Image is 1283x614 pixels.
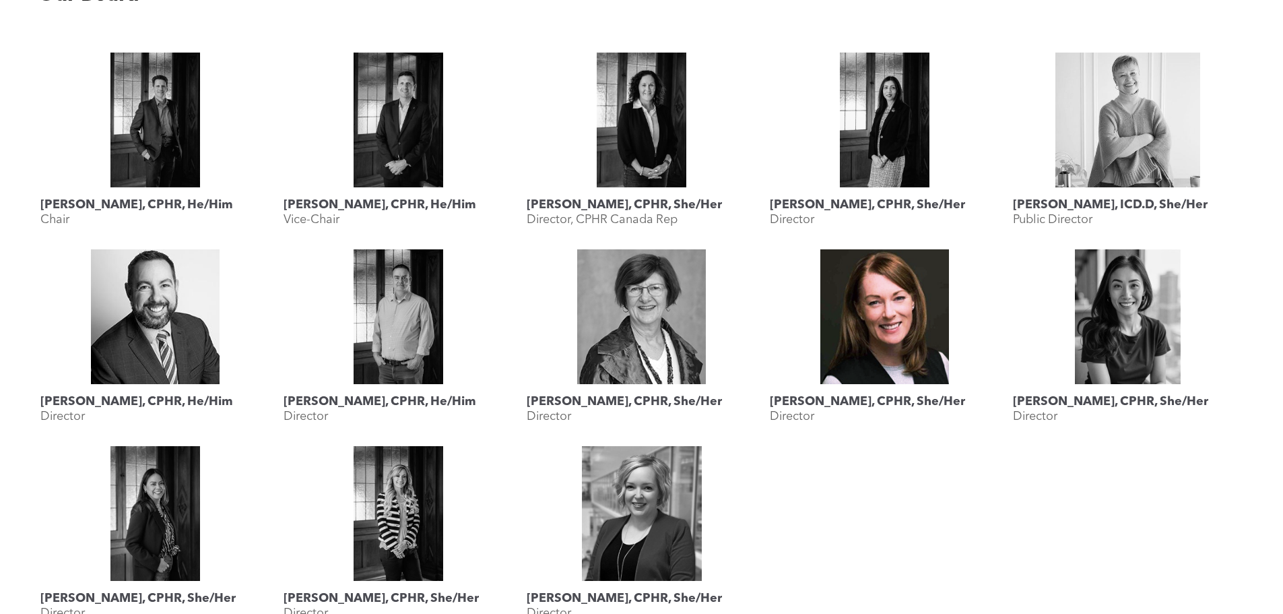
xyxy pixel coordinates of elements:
a: Lisa Watson, CPHR, She/Her [527,53,756,187]
a: Megan Vaughan, CPHR, She/Her [284,446,513,581]
p: Chair [40,212,69,227]
h3: [PERSON_NAME], CPHR, She/Her [770,197,965,212]
a: Jesse Grieder, CPHR, He/Him [284,53,513,187]
p: Director [1013,409,1057,424]
h3: [PERSON_NAME], CPHR, He/Him [40,394,233,409]
a: Geordie MacPherson, CPHR, He/Him [40,53,270,187]
h3: [PERSON_NAME], CPHR, She/Her [527,394,722,409]
a: Lyn Brown, ICD.D, She/Her [1013,53,1243,187]
a: Landis Jackson, CPHR, She/Her [527,249,756,384]
p: Director, CPHR Canada Rep [527,212,678,227]
p: Director [770,409,814,424]
h3: [PERSON_NAME], CPHR, He/Him [284,394,476,409]
h3: [PERSON_NAME], CPHR, She/Her [284,591,479,606]
h3: [PERSON_NAME], ICD.D, She/Her [1013,197,1208,212]
a: Rob Dombowsky, CPHR, He/Him [284,249,513,384]
p: Public Director [1013,212,1092,227]
p: Vice-Chair [284,212,339,227]
a: Shauna Yohemas, CPHR, She/Her [527,446,756,581]
p: Director [284,409,328,424]
h3: [PERSON_NAME], CPHR, He/Him [284,197,476,212]
a: Rob Caswell, CPHR, He/Him [40,249,270,384]
a: Karen Krull, CPHR, She/Her [770,249,999,384]
a: Katherine Salucop, CPHR, She/Her [40,446,270,581]
h3: [PERSON_NAME], CPHR, She/Her [1013,394,1208,409]
p: Director [40,409,85,424]
p: Director [527,409,571,424]
h3: [PERSON_NAME], CPHR, She/Her [527,591,722,606]
h3: [PERSON_NAME], CPHR, He/Him [40,197,233,212]
p: Director [770,212,814,227]
a: Mahyar Alinejad, CPHR, She/Her [770,53,999,187]
a: Rebecca Lee, CPHR, She/Her [1013,249,1243,384]
h3: [PERSON_NAME], CPHR, She/Her [770,394,965,409]
h3: [PERSON_NAME], CPHR, She/Her [40,591,236,606]
h3: [PERSON_NAME], CPHR, She/Her [527,197,722,212]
